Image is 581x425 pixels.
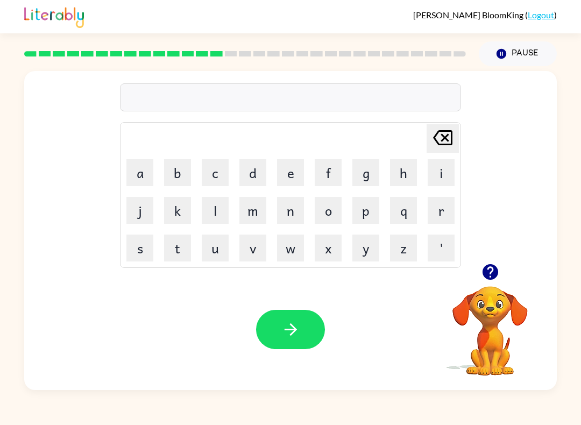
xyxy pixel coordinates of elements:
button: w [277,235,304,261]
button: d [239,159,266,186]
video: Your browser must support playing .mp4 files to use Literably. Please try using another browser. [436,270,544,377]
div: ( ) [413,10,557,20]
button: q [390,197,417,224]
button: b [164,159,191,186]
button: v [239,235,266,261]
button: n [277,197,304,224]
button: p [352,197,379,224]
button: l [202,197,229,224]
button: t [164,235,191,261]
button: Pause [479,41,557,66]
button: o [315,197,342,224]
button: x [315,235,342,261]
button: c [202,159,229,186]
button: a [126,159,153,186]
button: r [428,197,455,224]
span: [PERSON_NAME] BloomKing [413,10,525,20]
a: Logout [528,10,554,20]
button: e [277,159,304,186]
button: j [126,197,153,224]
button: m [239,197,266,224]
button: i [428,159,455,186]
button: f [315,159,342,186]
button: k [164,197,191,224]
button: ' [428,235,455,261]
button: y [352,235,379,261]
button: g [352,159,379,186]
button: h [390,159,417,186]
button: z [390,235,417,261]
img: Literably [24,4,84,28]
button: u [202,235,229,261]
button: s [126,235,153,261]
